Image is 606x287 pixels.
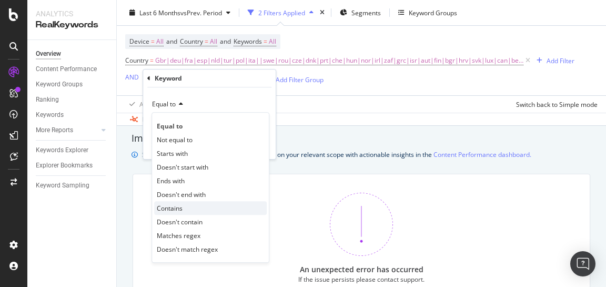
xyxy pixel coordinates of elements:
[276,75,324,84] div: Add Filter Group
[210,34,217,49] span: All
[157,163,208,172] span: Doesn't start with
[234,37,262,46] span: Keywords
[409,8,457,17] div: Keyword Groups
[157,122,183,131] span: Equal to
[36,180,89,191] div: Keyword Sampling
[36,160,109,171] a: Explorer Bookmarks
[180,37,203,46] span: Country
[139,100,156,108] div: Apply
[36,145,109,156] a: Keywords Explorer
[180,8,222,17] span: vs Prev. Period
[132,149,591,160] div: info banner
[330,193,393,256] img: 370bne1z.png
[125,73,139,82] div: AND
[318,7,327,18] div: times
[512,96,598,113] button: Switch back to Simple mode
[570,251,595,276] div: Open Intercom Messenger
[157,217,203,226] span: Doesn't contain
[36,180,109,191] a: Keyword Sampling
[157,231,200,240] span: Matches regex
[261,73,324,86] button: Add Filter Group
[147,140,180,151] button: Cancel
[36,145,88,156] div: Keywords Explorer
[36,110,109,121] a: Keywords
[258,8,305,17] div: 2 Filters Applied
[220,37,231,46] span: and
[36,125,73,136] div: More Reports
[36,94,109,105] a: Ranking
[244,4,318,21] button: 2 Filters Applied
[142,149,531,160] div: See content-related business metrics focused on your relevant scope with actionable insights in the
[129,37,149,46] span: Device
[351,8,381,17] span: Segments
[166,37,177,46] span: and
[155,74,182,83] div: Keyword
[157,204,183,213] span: Contains
[152,100,176,108] span: Equal to
[150,56,154,65] span: =
[36,64,97,75] div: Content Performance
[336,4,385,21] button: Segments
[547,56,574,65] div: Add Filter
[433,149,531,160] a: Content Performance dashboard.
[300,264,423,275] div: An unexpected error has occurred
[36,160,93,171] div: Explorer Bookmarks
[36,64,109,75] a: Content Performance
[394,4,461,21] button: Keyword Groups
[516,100,598,108] div: Switch back to Simple mode
[36,125,98,136] a: More Reports
[151,37,155,46] span: =
[157,245,218,254] span: Doesn't match regex
[132,132,591,145] div: Improve Rankings
[125,96,156,113] button: Apply
[142,115,224,124] div: Data crossed with the Crawl
[125,72,139,82] button: AND
[298,275,425,284] div: If the issue persists please contact support.
[36,94,59,105] div: Ranking
[36,79,109,90] a: Keyword Groups
[157,190,206,199] span: Doesn't end with
[532,54,574,67] button: Add Filter
[139,8,180,17] span: Last 6 Months
[269,34,276,49] span: All
[36,48,109,60] a: Overview
[156,34,164,49] span: All
[36,79,83,90] div: Keyword Groups
[205,37,208,46] span: =
[36,19,108,31] div: RealKeywords
[157,149,188,158] span: Starts with
[36,110,64,121] div: Keywords
[36,48,61,60] div: Overview
[264,37,267,46] span: =
[36,8,108,19] div: Analytics
[157,135,193,144] span: Not equal to
[125,4,235,21] button: Last 6 MonthsvsPrev. Period
[157,176,185,185] span: Ends with
[125,56,148,65] span: Country
[155,53,523,68] span: Gbr|deu|fra|esp|nld|tur|pol|ita||swe|rou|cze|dnk|prt|che|hun|nor|irl|zaf|grc|isr|aut|fin|bgr|hrv|...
